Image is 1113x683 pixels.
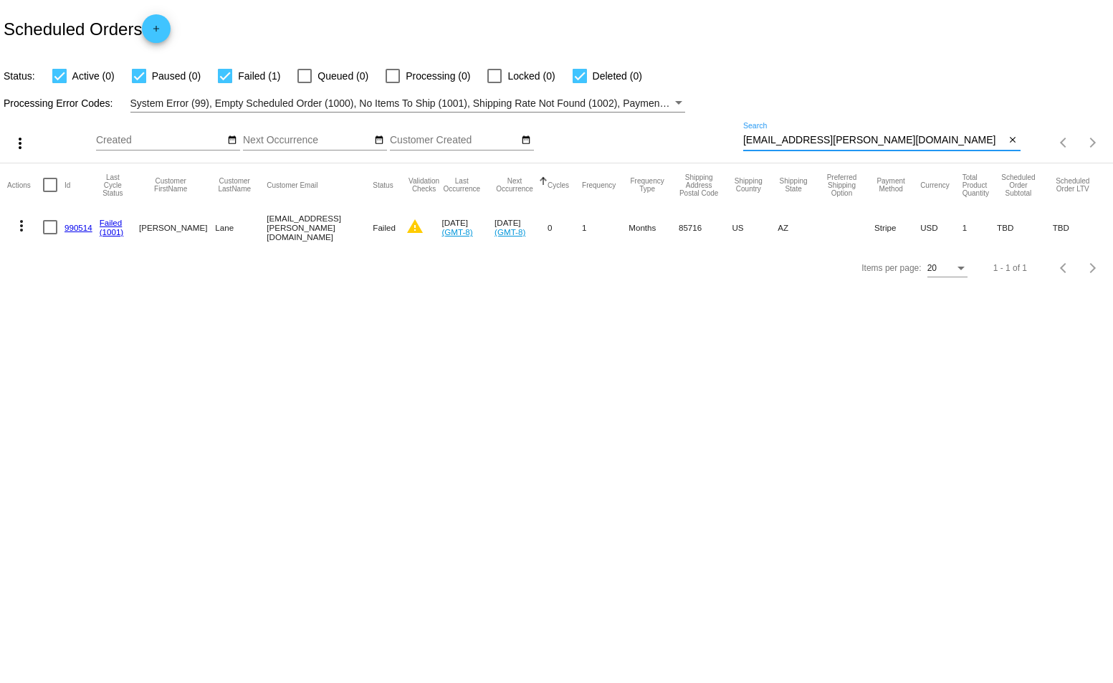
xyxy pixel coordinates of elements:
[822,173,861,197] button: Change sorting for PreferredShippingOption
[743,135,1005,146] input: Search
[1050,254,1079,282] button: Previous page
[152,67,201,85] span: Paused (0)
[927,263,937,273] span: 20
[373,223,396,232] span: Failed
[582,181,616,189] button: Change sorting for Frequency
[100,218,123,227] a: Failed
[874,177,907,193] button: Change sorting for PaymentMethod.Type
[227,135,237,146] mat-icon: date_range
[679,206,732,248] mat-cell: 85716
[4,70,35,82] span: Status:
[548,206,582,248] mat-cell: 0
[927,264,968,274] mat-select: Items per page:
[521,135,531,146] mat-icon: date_range
[1079,254,1107,282] button: Next page
[238,67,280,85] span: Failed (1)
[267,181,317,189] button: Change sorting for CustomerEmail
[593,67,642,85] span: Deleted (0)
[1079,128,1107,157] button: Next page
[72,67,115,85] span: Active (0)
[373,181,393,189] button: Change sorting for Status
[130,95,685,113] mat-select: Filter by Processing Error Codes
[507,67,555,85] span: Locked (0)
[1050,128,1079,157] button: Previous page
[1053,177,1093,193] button: Change sorting for LifetimeValue
[495,177,535,193] button: Change sorting for NextOccurrenceUtc
[267,206,373,248] mat-cell: [EMAIL_ADDRESS][PERSON_NAME][DOMAIN_NAME]
[65,223,92,232] a: 990514
[148,24,165,41] mat-icon: add
[732,206,778,248] mat-cell: US
[582,206,629,248] mat-cell: 1
[65,181,70,189] button: Change sorting for Id
[1008,135,1018,146] mat-icon: close
[920,206,962,248] mat-cell: USD
[406,67,470,85] span: Processing (0)
[11,135,29,152] mat-icon: more_vert
[4,14,171,43] h2: Scheduled Orders
[7,163,43,206] mat-header-cell: Actions
[4,97,113,109] span: Processing Error Codes:
[679,173,719,197] button: Change sorting for ShippingPostcode
[243,135,372,146] input: Next Occurrence
[13,217,30,234] mat-icon: more_vert
[495,227,525,237] a: (GMT-8)
[215,206,267,248] mat-cell: Lane
[317,67,368,85] span: Queued (0)
[997,173,1040,197] button: Change sorting for Subtotal
[100,173,126,197] button: Change sorting for LastProcessingCycleId
[874,206,920,248] mat-cell: Stripe
[861,263,921,273] div: Items per page:
[374,135,384,146] mat-icon: date_range
[1053,206,1106,248] mat-cell: TBD
[406,163,442,206] mat-header-cell: Validation Checks
[920,181,950,189] button: Change sorting for CurrencyIso
[993,263,1027,273] div: 1 - 1 of 1
[732,177,765,193] button: Change sorting for ShippingCountry
[962,206,997,248] mat-cell: 1
[629,206,679,248] mat-cell: Months
[441,227,472,237] a: (GMT-8)
[215,177,254,193] button: Change sorting for CustomerLastName
[441,206,495,248] mat-cell: [DATE]
[962,163,997,206] mat-header-cell: Total Product Quantity
[629,177,666,193] button: Change sorting for FrequencyType
[139,206,215,248] mat-cell: [PERSON_NAME]
[1005,133,1021,148] button: Clear
[495,206,548,248] mat-cell: [DATE]
[96,135,225,146] input: Created
[390,135,519,146] input: Customer Created
[548,181,569,189] button: Change sorting for Cycles
[139,177,202,193] button: Change sorting for CustomerFirstName
[100,227,124,237] a: (1001)
[441,177,482,193] button: Change sorting for LastOccurrenceUtc
[997,206,1053,248] mat-cell: TBD
[406,218,424,235] mat-icon: warning
[778,206,822,248] mat-cell: AZ
[778,177,809,193] button: Change sorting for ShippingState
